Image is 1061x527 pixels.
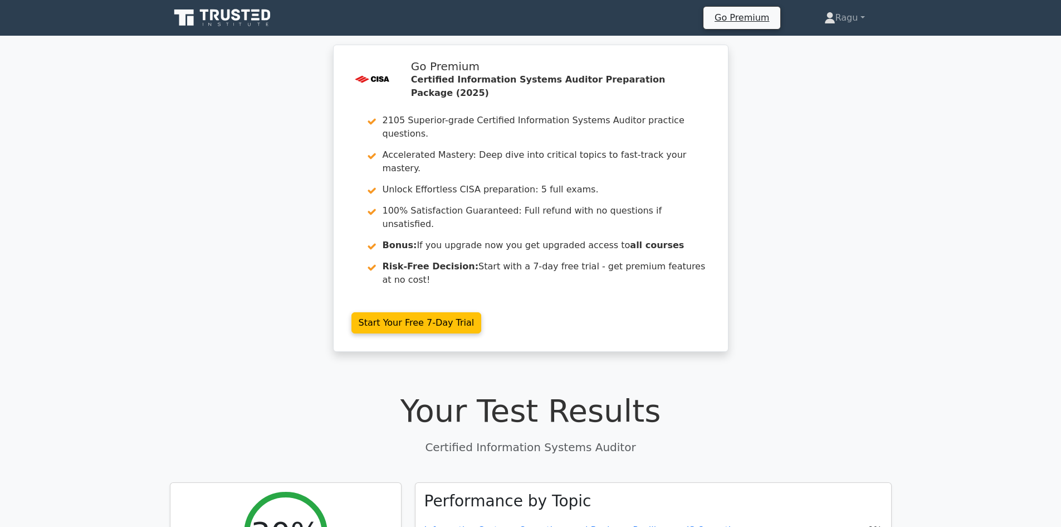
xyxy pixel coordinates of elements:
p: Certified Information Systems Auditor [170,439,892,456]
h3: Performance by Topic [424,492,591,511]
a: Ragu [798,7,892,29]
a: Go Premium [708,10,776,25]
h1: Your Test Results [170,392,892,429]
a: Start Your Free 7-Day Trial [351,312,482,333]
